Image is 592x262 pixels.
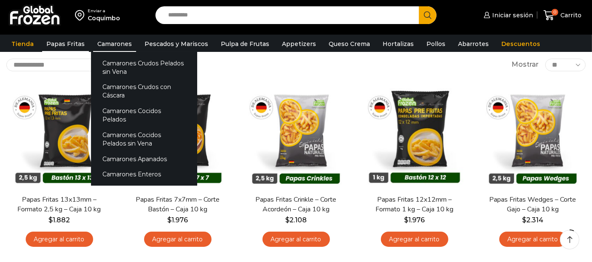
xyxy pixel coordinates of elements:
[42,36,89,52] a: Papas Fritas
[93,36,136,52] a: Camarones
[167,216,188,224] bdi: 1.976
[26,232,93,247] a: Agregar al carrito: “Papas Fritas 13x13mm - Formato 2,5 kg - Caja 10 kg”
[278,36,320,52] a: Appetizers
[75,8,88,22] img: address-field-icon.svg
[522,216,526,224] span: $
[541,5,584,25] a: 0 Carrito
[217,36,273,52] a: Pulpa de Frutas
[7,36,38,52] a: Tienda
[482,7,533,24] a: Iniciar sesión
[91,79,197,103] a: Camarones Crudos con Cáscara
[512,60,539,70] span: Mostrar
[91,55,197,79] a: Camarones Crudos Pelados sin Vena
[490,11,533,19] span: Iniciar sesión
[485,195,581,214] a: Papas Fritas Wedges – Corte Gajo – Caja 10 kg
[499,232,567,247] a: Agregar al carrito: “Papas Fritas Wedges – Corte Gajo - Caja 10 kg”
[144,232,212,247] a: Agregar al carrito: “Papas Fritas 7x7mm - Corte Bastón - Caja 10 kg”
[91,151,197,167] a: Camarones Apanados
[130,195,225,214] a: Papas Fritas 7x7mm – Corte Bastón – Caja 10 kg
[167,216,171,224] span: $
[48,216,70,224] bdi: 1.882
[48,216,53,224] span: $
[6,59,114,71] select: Pedido de la tienda
[140,36,212,52] a: Pescados y Mariscos
[263,232,330,247] a: Agregar al carrito: “Papas Fritas Crinkle - Corte Acordeón - Caja 10 kg”
[285,216,289,224] span: $
[404,216,425,224] bdi: 1.976
[91,127,197,151] a: Camarones Cocidos Pelados sin Vena
[378,36,418,52] a: Hortalizas
[454,36,493,52] a: Abarrotes
[558,11,581,19] span: Carrito
[88,14,120,22] div: Coquimbo
[404,216,408,224] span: $
[324,36,374,52] a: Queso Crema
[88,8,120,14] div: Enviar a
[381,232,448,247] a: Agregar al carrito: “Papas Fritas 12x12mm - Formato 1 kg - Caja 10 kg”
[522,216,544,224] bdi: 2.314
[91,103,197,127] a: Camarones Cocidos Pelados
[249,195,344,214] a: Papas Fritas Crinkle – Corte Acordeón – Caja 10 kg
[497,36,544,52] a: Descuentos
[422,36,450,52] a: Pollos
[419,6,437,24] button: Search button
[91,167,197,182] a: Camarones Enteros
[285,216,307,224] bdi: 2.108
[12,195,107,214] a: Papas Fritas 13x13mm – Formato 2,5 kg – Caja 10 kg
[552,9,558,16] span: 0
[367,195,462,214] a: Papas Fritas 12x12mm – Formato 1 kg – Caja 10 kg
